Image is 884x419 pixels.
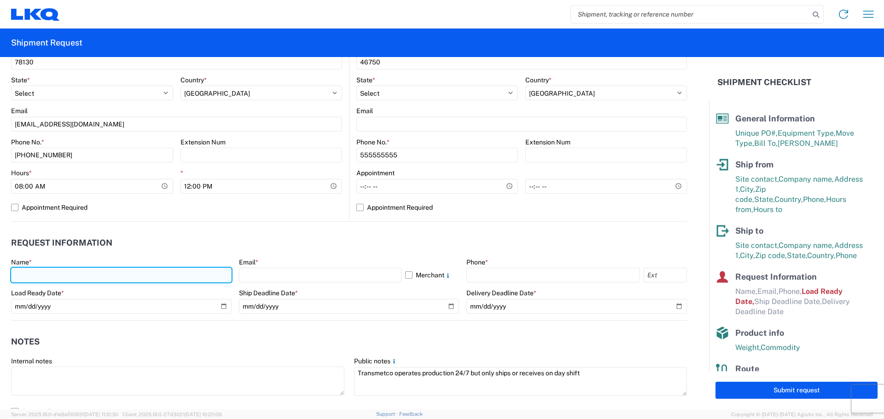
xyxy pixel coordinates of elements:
[754,195,774,204] span: State,
[735,114,815,123] span: General Information
[11,258,32,266] label: Name
[735,129,778,138] span: Unique PO#,
[11,404,687,419] label: Quote only
[754,139,778,148] span: Bill To,
[778,139,838,148] span: [PERSON_NAME]
[571,6,809,23] input: Shipment, tracking or reference number
[466,258,488,266] label: Phone
[836,251,857,260] span: Phone
[779,287,802,296] span: Phone,
[356,138,390,146] label: Phone No.
[740,185,755,194] span: City,
[11,337,40,346] h2: Notes
[761,343,800,352] span: Commodity
[11,357,52,365] label: Internal notes
[731,410,873,419] span: Copyright © [DATE]-[DATE] Agistix Inc., All Rights Reserved
[11,37,82,48] h2: Shipment Request
[735,287,757,296] span: Name,
[11,138,44,146] label: Phone No.
[399,411,423,417] a: Feedback
[774,195,803,204] span: Country,
[754,297,822,306] span: Ship Deadline Date,
[405,268,459,282] label: Merchant
[180,138,226,146] label: Extension Num
[779,175,834,184] span: Company name,
[376,411,399,417] a: Support
[753,205,782,214] span: Hours to
[757,287,779,296] span: Email,
[803,195,826,204] span: Phone,
[735,364,759,373] span: Route
[356,107,373,115] label: Email
[644,268,687,282] input: Ext
[807,251,836,260] span: Country,
[735,226,763,235] span: Ship to
[735,241,779,250] span: Site contact,
[717,77,811,88] h2: Shipment Checklist
[84,412,118,417] span: [DATE] 11:12:30
[239,258,258,266] label: Email
[354,357,398,365] label: Public notes
[735,328,784,338] span: Product info
[740,251,755,260] span: City,
[735,160,773,169] span: Ship from
[356,76,375,84] label: State
[11,200,342,215] label: Appointment Required
[525,76,552,84] label: Country
[185,412,222,417] span: [DATE] 10:20:09
[180,76,207,84] label: Country
[11,238,112,247] h2: Request Information
[525,138,570,146] label: Extension Num
[356,169,395,177] label: Appointment
[778,129,836,138] span: Equipment Type,
[122,412,222,417] span: Client: 2025.18.0-27d3021
[735,175,779,184] span: Site contact,
[735,272,817,281] span: Request Information
[715,382,878,399] button: Submit request
[779,241,834,250] span: Company name,
[239,289,298,297] label: Ship Deadline Date
[11,76,30,84] label: State
[755,251,787,260] span: Zip code,
[735,343,761,352] span: Weight,
[11,107,28,115] label: Email
[356,200,687,215] label: Appointment Required
[11,169,32,177] label: Hours
[11,412,118,417] span: Server: 2025.18.0-d1e9a510831
[466,289,536,297] label: Delivery Deadline Date
[787,251,807,260] span: State,
[11,289,64,297] label: Load Ready Date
